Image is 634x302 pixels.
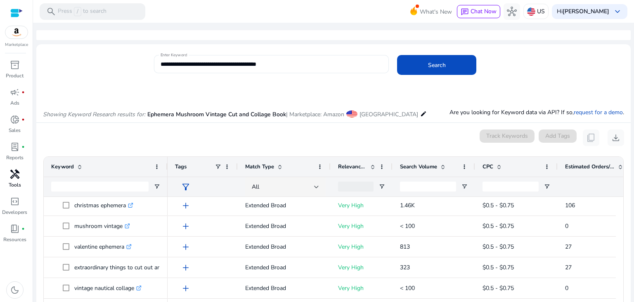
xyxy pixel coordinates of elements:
[483,284,514,292] span: $0.5 - $0.75
[400,222,415,230] span: < 100
[74,280,142,297] p: vintage nautical collage
[565,201,575,209] span: 106
[338,259,385,276] p: Very High
[565,163,615,170] span: Estimated Orders/Month
[483,163,493,170] span: CPC
[420,109,427,119] mat-icon: edit
[461,183,468,190] button: Open Filter Menu
[397,55,476,75] button: Search
[483,222,514,230] span: $0.5 - $0.75
[400,201,415,209] span: 1.46K
[21,227,25,230] span: fiber_manual_record
[161,52,187,58] mat-label: Enter Keyword
[420,5,452,19] span: What's New
[10,285,20,295] span: dark_mode
[483,264,514,271] span: $0.5 - $0.75
[9,127,21,134] p: Sales
[483,201,514,209] span: $0.5 - $0.75
[544,183,550,190] button: Open Filter Menu
[611,133,621,143] span: download
[10,87,20,97] span: campaign
[147,110,286,118] span: Ephemera Mushroom Vintage Cut and Collage Book
[483,182,539,192] input: CPC Filter Input
[338,280,385,297] p: Very High
[43,110,145,118] i: Showing Keyword Research results for:
[565,284,568,292] span: 0
[245,218,323,235] p: Extended Broad
[6,154,24,161] p: Reports
[74,238,132,255] p: valentine ephemera
[5,26,28,38] img: amazon.svg
[10,169,20,179] span: handyman
[338,218,385,235] p: Very High
[504,3,520,20] button: hub
[565,243,572,251] span: 27
[2,209,27,216] p: Developers
[74,218,130,235] p: mushroom vintage
[181,221,191,231] span: add
[3,236,26,243] p: Resources
[245,259,323,276] p: Extended Broad
[10,197,20,206] span: code_blocks
[9,181,21,189] p: Tools
[338,238,385,255] p: Very High
[400,163,437,170] span: Search Volume
[181,242,191,252] span: add
[10,99,19,107] p: Ads
[181,283,191,293] span: add
[74,197,133,214] p: christmas ephemera
[10,60,20,70] span: inventory_2
[74,259,191,276] p: extraordinary things to cut out and collage
[51,182,149,192] input: Keyword Filter Input
[181,263,191,273] span: add
[6,72,24,79] p: Product
[557,9,609,14] p: Hi
[379,183,385,190] button: Open Filter Menu
[181,182,191,192] span: filter_alt
[457,5,500,18] button: chatChat Now
[483,243,514,251] span: $0.5 - $0.75
[245,163,274,170] span: Match Type
[428,61,446,70] span: Search
[461,8,469,16] span: chat
[245,238,323,255] p: Extended Broad
[181,201,191,211] span: add
[154,183,160,190] button: Open Filter Menu
[21,118,25,121] span: fiber_manual_record
[507,7,517,17] span: hub
[574,108,623,116] a: request for a demo
[400,182,456,192] input: Search Volume Filter Input
[286,110,344,118] span: | Marketplace: Amazon
[565,264,572,271] span: 27
[338,163,367,170] span: Relevance Score
[10,224,20,234] span: book_4
[563,7,609,15] b: [PERSON_NAME]
[527,7,535,16] img: us.svg
[10,142,20,152] span: lab_profile
[537,4,545,19] p: US
[10,115,20,125] span: donut_small
[360,110,418,118] span: [GEOGRAPHIC_DATA]
[51,163,74,170] span: Keyword
[338,197,385,214] p: Very High
[175,163,187,170] span: Tags
[400,264,410,271] span: 323
[21,145,25,149] span: fiber_manual_record
[449,108,624,117] p: Are you looking for Keyword data via API? If so, .
[46,7,56,17] span: search
[21,91,25,94] span: fiber_manual_record
[5,42,28,48] p: Marketplace
[565,222,568,230] span: 0
[613,7,622,17] span: keyboard_arrow_down
[608,129,624,146] button: download
[245,197,323,214] p: Extended Broad
[245,280,323,297] p: Extended Broad
[400,284,415,292] span: < 100
[252,183,259,191] span: All
[400,243,410,251] span: 813
[471,7,497,15] span: Chat Now
[74,7,81,16] span: /
[58,7,106,16] p: Press to search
